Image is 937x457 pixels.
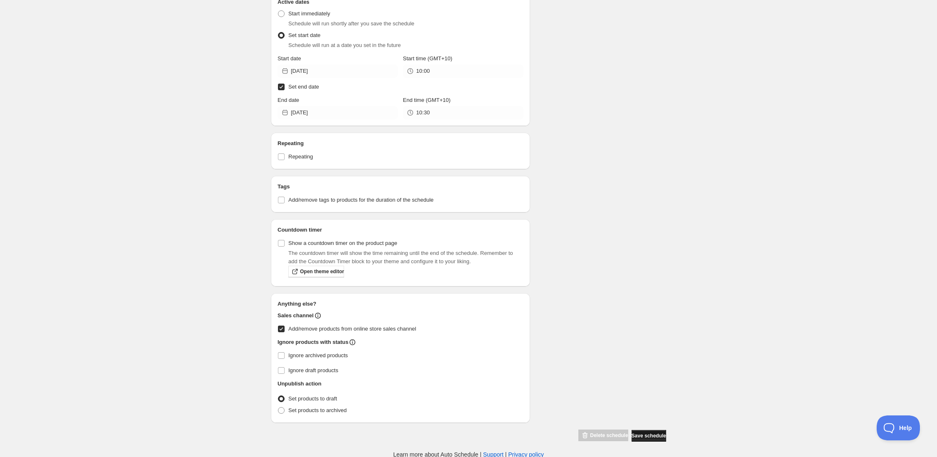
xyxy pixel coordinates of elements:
[278,183,523,191] h2: Tags
[288,240,397,246] span: Show a countdown timer on the product page
[288,10,330,17] span: Start immediately
[278,300,523,308] h2: Anything else?
[288,20,414,27] span: Schedule will run shortly after you save the schedule
[278,338,348,346] h2: Ignore products with status
[403,97,451,103] span: End time (GMT+10)
[288,249,523,266] p: The countdown timer will show the time remaining until the end of the schedule. Remember to add t...
[288,326,416,332] span: Add/remove products from online store sales channel
[278,97,299,103] span: End date
[278,311,314,320] h2: Sales channel
[288,42,401,48] span: Schedule will run at a date you set in the future
[288,84,319,90] span: Set end date
[288,32,320,38] span: Set start date
[288,153,313,160] span: Repeating
[300,268,344,275] span: Open theme editor
[278,380,321,388] h2: Unpublish action
[288,266,344,277] a: Open theme editor
[288,197,434,203] span: Add/remove tags to products for the duration of the schedule
[278,226,523,234] h2: Countdown timer
[288,352,348,358] span: Ignore archived products
[278,55,301,62] span: Start date
[877,415,920,440] iframe: Toggle Customer Support
[278,139,523,148] h2: Repeating
[632,432,666,439] span: Save schedule
[403,55,452,62] span: Start time (GMT+10)
[288,407,347,413] span: Set products to archived
[288,395,337,402] span: Set products to draft
[288,367,338,373] span: Ignore draft products
[632,430,666,442] button: Save schedule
